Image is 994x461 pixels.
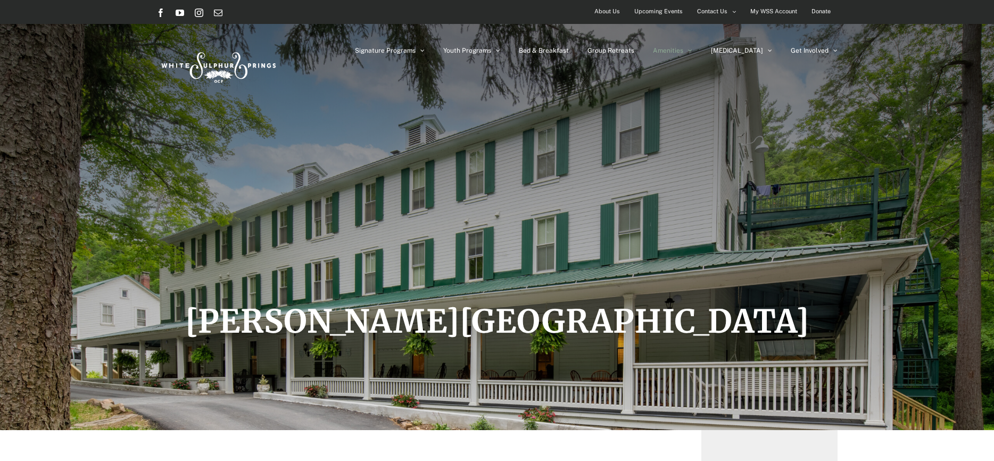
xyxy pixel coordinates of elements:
[653,47,683,54] span: Amenities
[355,47,416,54] span: Signature Programs
[791,47,829,54] span: Get Involved
[355,24,838,77] nav: Main Menu
[711,47,763,54] span: [MEDICAL_DATA]
[214,9,222,17] a: Email
[587,24,634,77] a: Group Retreats
[653,24,692,77] a: Amenities
[587,47,634,54] span: Group Retreats
[443,47,491,54] span: Youth Programs
[156,9,165,17] a: Facebook
[791,24,838,77] a: Get Involved
[750,4,797,19] span: My WSS Account
[519,24,569,77] a: Bed & Breakfast
[519,47,569,54] span: Bed & Breakfast
[355,24,425,77] a: Signature Programs
[594,4,620,19] span: About Us
[443,24,500,77] a: Youth Programs
[711,24,772,77] a: [MEDICAL_DATA]
[811,4,831,19] span: Donate
[697,4,727,19] span: Contact Us
[634,4,683,19] span: Upcoming Events
[195,9,203,17] a: Instagram
[156,40,279,90] img: White Sulphur Springs Logo
[176,9,184,17] a: YouTube
[185,301,809,341] span: [PERSON_NAME][GEOGRAPHIC_DATA]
